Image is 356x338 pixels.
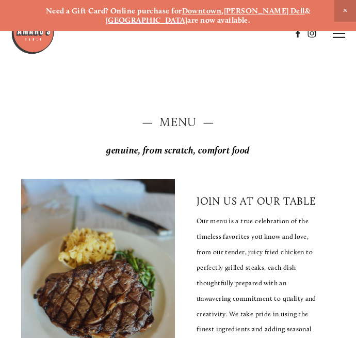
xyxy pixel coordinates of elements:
[106,145,250,156] em: genuine, from scratch, comfort food
[21,114,334,131] h2: — Menu —
[221,6,223,16] strong: ,
[305,6,310,16] strong: &
[46,6,182,16] strong: Need a Gift Card? Online purchase for
[224,6,305,16] a: [PERSON_NAME] Dell
[11,11,55,55] img: Amaro's Table
[106,16,188,25] a: [GEOGRAPHIC_DATA]
[197,195,316,207] p: join us at our table
[182,6,222,16] a: Downtown
[187,16,250,25] strong: are now available.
